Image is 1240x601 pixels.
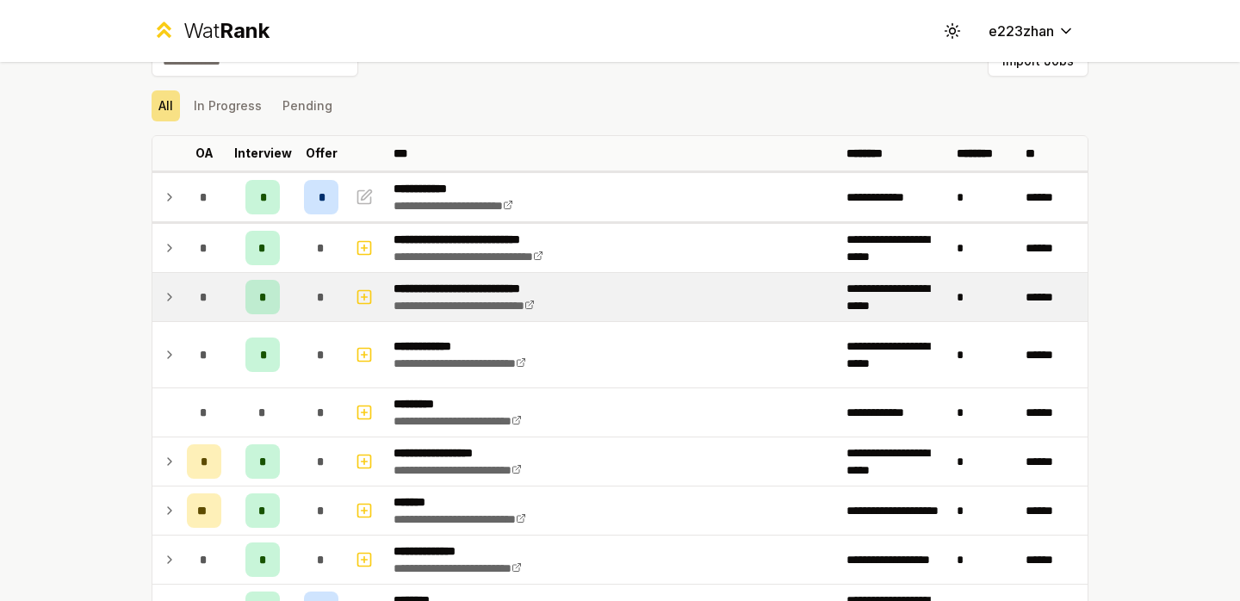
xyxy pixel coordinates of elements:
[975,15,1088,46] button: e223zhan
[276,90,339,121] button: Pending
[187,90,269,121] button: In Progress
[234,145,292,162] p: Interview
[989,21,1054,41] span: e223zhan
[306,145,338,162] p: Offer
[152,90,180,121] button: All
[220,18,270,43] span: Rank
[183,17,270,45] div: Wat
[152,17,270,45] a: WatRank
[195,145,214,162] p: OA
